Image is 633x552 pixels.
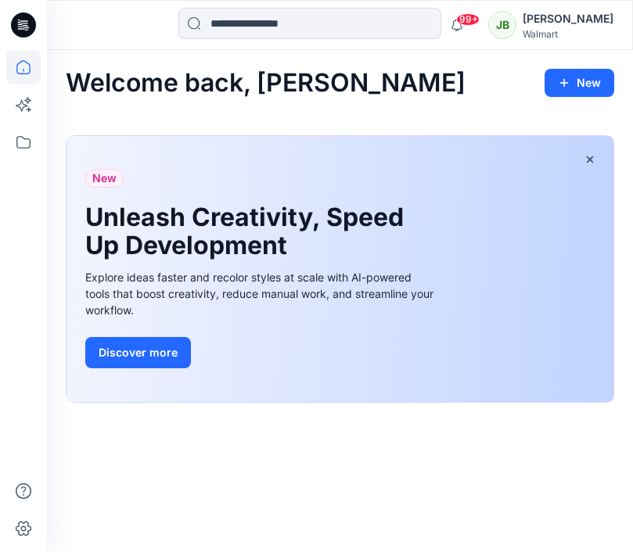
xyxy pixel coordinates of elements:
[85,269,437,318] div: Explore ideas faster and recolor styles at scale with AI-powered tools that boost creativity, red...
[456,13,480,26] span: 99+
[85,337,191,368] button: Discover more
[545,69,614,97] button: New
[66,69,466,98] h2: Welcome back, [PERSON_NAME]
[92,169,117,188] span: New
[85,337,437,368] a: Discover more
[523,28,613,40] div: Walmart
[488,11,516,39] div: JB
[523,9,613,28] div: [PERSON_NAME]
[85,203,414,260] h1: Unleash Creativity, Speed Up Development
